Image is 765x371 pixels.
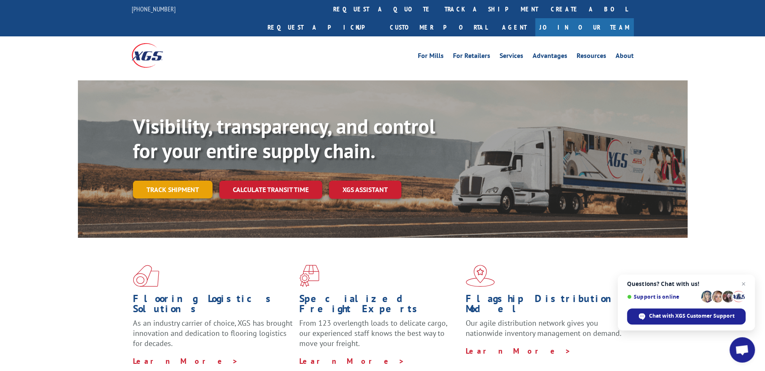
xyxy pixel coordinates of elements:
span: Support is online [627,294,698,300]
a: About [616,52,634,62]
span: Chat with XGS Customer Support [649,312,735,320]
img: xgs-icon-flagship-distribution-model-red [466,265,495,287]
h1: Specialized Freight Experts [299,294,459,318]
a: For Retailers [453,52,490,62]
a: Resources [577,52,606,62]
a: Advantages [533,52,567,62]
a: Join Our Team [535,18,634,36]
a: [PHONE_NUMBER] [132,5,176,13]
img: xgs-icon-total-supply-chain-intelligence-red [133,265,159,287]
a: Track shipment [133,181,213,198]
a: Calculate transit time [219,181,322,199]
span: As an industry carrier of choice, XGS has brought innovation and dedication to flooring logistics... [133,318,293,348]
b: Visibility, transparency, and control for your entire supply chain. [133,113,435,164]
a: Learn More > [299,356,405,366]
a: XGS ASSISTANT [329,181,401,199]
a: Customer Portal [384,18,494,36]
a: Request a pickup [261,18,384,36]
a: Agent [494,18,535,36]
a: Learn More > [133,356,238,366]
a: For Mills [418,52,444,62]
a: Open chat [729,337,755,363]
h1: Flooring Logistics Solutions [133,294,293,318]
h1: Flagship Distribution Model [466,294,626,318]
span: Our agile distribution network gives you nationwide inventory management on demand. [466,318,621,338]
span: Chat with XGS Customer Support [627,308,746,324]
a: Learn More > [466,346,571,356]
a: Services [500,52,523,62]
img: xgs-icon-focused-on-flooring-red [299,265,319,287]
p: From 123 overlength loads to delicate cargo, our experienced staff knows the best way to move you... [299,318,459,356]
span: Questions? Chat with us! [627,280,746,287]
